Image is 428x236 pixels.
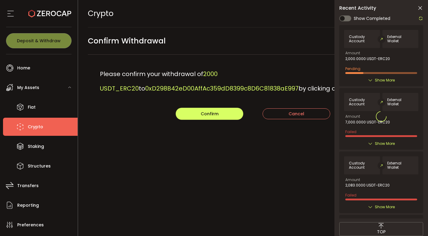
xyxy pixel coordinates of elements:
span: Preferences [17,221,44,229]
span: Please confirm your withdrawal of [100,70,203,78]
button: Cancel [263,108,330,119]
span: Reporting [17,201,39,210]
span: Fiat [28,103,36,112]
span: Confirm Withdrawal [88,34,166,48]
span: My Assets [17,83,39,92]
iframe: Chat Widget [398,207,428,236]
span: TOP [377,229,386,235]
span: Confirm [201,111,219,117]
button: Deposit & Withdraw [6,33,72,48]
span: Deposit & Withdraw [17,39,61,43]
span: Structures [28,162,51,171]
span: to [139,84,145,93]
span: Transfers [17,181,39,190]
span: Recent Activity [339,6,376,11]
button: Confirm [176,108,243,120]
span: by clicking on the link below. [299,84,384,93]
span: Cancel [289,111,304,117]
span: 0xD298B42eD00AffAc359dD8399c8D6C81838aE997 [145,84,299,93]
span: Crypto [88,8,113,19]
span: Crypto [28,123,43,131]
span: Home [17,64,30,72]
span: Staking [28,142,44,151]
